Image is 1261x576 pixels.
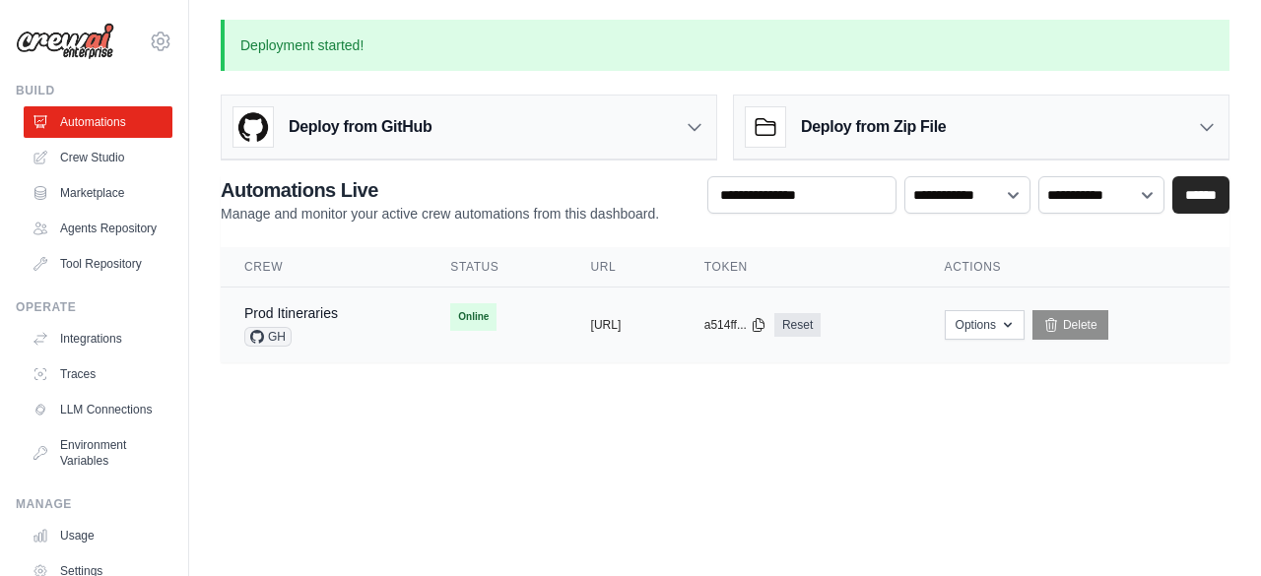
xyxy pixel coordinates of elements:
[221,204,659,224] p: Manage and monitor your active crew automations from this dashboard.
[567,247,681,288] th: URL
[221,247,427,288] th: Crew
[233,107,273,147] img: GitHub Logo
[16,496,172,512] div: Manage
[244,305,338,321] a: Prod Itineraries
[681,247,921,288] th: Token
[24,248,172,280] a: Tool Repository
[24,106,172,138] a: Automations
[24,394,172,425] a: LLM Connections
[24,213,172,244] a: Agents Repository
[221,176,659,204] h2: Automations Live
[24,520,172,551] a: Usage
[24,323,172,354] a: Integrations
[427,247,566,288] th: Status
[450,303,497,331] span: Online
[24,177,172,209] a: Marketplace
[945,310,1025,340] button: Options
[24,429,172,477] a: Environment Variables
[16,83,172,98] div: Build
[704,317,766,333] button: a514ff...
[921,247,1229,288] th: Actions
[1032,310,1108,340] a: Delete
[16,299,172,315] div: Operate
[289,115,431,139] h3: Deploy from GitHub
[24,358,172,390] a: Traces
[221,20,1229,71] p: Deployment started!
[24,142,172,173] a: Crew Studio
[16,23,114,60] img: Logo
[774,313,821,337] a: Reset
[244,327,292,347] span: GH
[801,115,946,139] h3: Deploy from Zip File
